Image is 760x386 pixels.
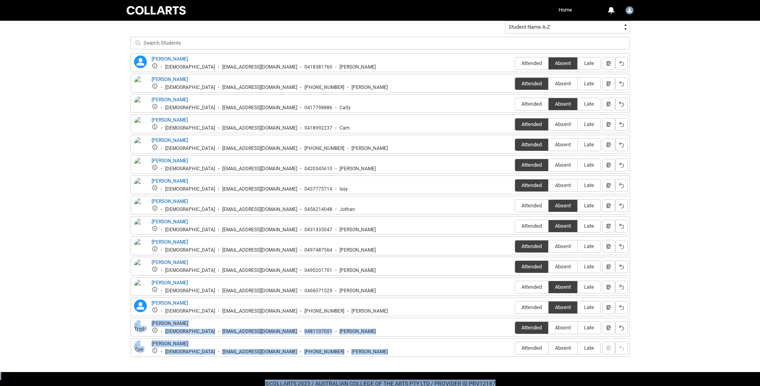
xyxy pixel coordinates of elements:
span: Attended [515,81,548,87]
img: Keesha Tucker [134,218,147,236]
a: [PERSON_NAME] [152,138,188,143]
button: Reset [615,281,628,293]
span: Absent [549,60,577,66]
button: Reset [615,321,628,334]
div: [PERSON_NAME] [340,247,376,253]
div: 0437775714 [304,186,332,192]
button: Reset [615,199,628,212]
span: Absent [549,203,577,209]
img: Faculty.jwilson [626,6,634,14]
div: [DEMOGRAPHIC_DATA] [165,64,215,70]
button: User Profile Faculty.jwilson [624,3,636,16]
div: [DEMOGRAPHIC_DATA] [165,247,215,253]
div: 0418381760 [304,64,332,70]
div: [EMAIL_ADDRESS][DOMAIN_NAME] [222,85,297,91]
div: [EMAIL_ADDRESS][DOMAIN_NAME] [222,288,297,294]
button: Reset [615,240,628,253]
div: Cam [340,125,350,131]
img: Emily O'Hara [134,157,147,175]
div: [EMAIL_ADDRESS][DOMAIN_NAME] [222,268,297,274]
div: [PERSON_NAME] [351,308,388,314]
div: [EMAIL_ADDRESS][DOMAIN_NAME] [222,207,297,213]
img: Adriana Manousopoulos [134,76,147,93]
a: [PERSON_NAME] [152,56,188,62]
span: Attended [515,223,548,229]
a: [PERSON_NAME] [152,239,188,245]
div: Caity [340,105,351,111]
button: Notes [602,260,615,273]
span: Attended [515,182,548,188]
span: Absent [549,101,577,107]
a: [PERSON_NAME] [152,321,188,326]
div: 0417798886 [304,105,332,111]
span: Late [578,182,600,188]
div: [EMAIL_ADDRESS][DOMAIN_NAME] [222,308,297,314]
button: Reset [615,342,628,354]
div: 0490201701 [304,268,332,274]
div: [PHONE_NUMBER] [304,349,344,355]
span: Late [578,81,600,87]
img: Zoe Hart [134,340,147,358]
div: [EMAIL_ADDRESS][DOMAIN_NAME] [222,247,297,253]
span: Late [578,223,600,229]
button: Notes [602,138,615,151]
img: Cameron Auton [134,116,147,134]
span: Late [578,325,600,331]
span: Late [578,264,600,270]
a: [PERSON_NAME] [152,117,188,123]
span: Attended [515,121,548,127]
a: [PERSON_NAME] [152,341,188,347]
lightning-icon: Rowan Drescher [134,299,147,312]
div: 0481107051 [304,329,332,335]
span: Absent [549,345,577,351]
span: Late [578,345,600,351]
div: 0431335047 [304,227,332,233]
span: Absent [549,284,577,290]
div: [PERSON_NAME] [351,146,388,152]
button: Notes [602,199,615,212]
div: [DEMOGRAPHIC_DATA] [165,125,215,131]
div: [PERSON_NAME] [351,85,388,91]
div: [EMAIL_ADDRESS][DOMAIN_NAME] [222,186,297,192]
div: [PERSON_NAME] [340,268,376,274]
div: [DEMOGRAPHIC_DATA] [165,329,215,335]
div: [DEMOGRAPHIC_DATA] [165,227,215,233]
div: [EMAIL_ADDRESS][DOMAIN_NAME] [222,227,297,233]
img: Eliza McEwan [134,137,147,154]
a: [PERSON_NAME] [152,77,188,82]
span: Absent [549,243,577,249]
span: Attended [515,142,548,148]
img: Caitlin Fuller [134,96,147,114]
button: Reset [615,220,628,232]
button: Reset [615,301,628,314]
button: Reset [615,77,628,90]
div: [PHONE_NUMBER] [304,146,344,152]
div: [EMAIL_ADDRESS][DOMAIN_NAME] [222,105,297,111]
a: [PERSON_NAME] [152,219,188,225]
span: Attended [515,243,548,249]
span: Late [578,203,600,209]
img: Isabel McClellan [134,177,147,195]
button: Notes [602,321,615,334]
button: Notes [602,57,615,70]
input: Search Students [130,37,630,49]
div: [DEMOGRAPHIC_DATA] [165,85,215,91]
span: Late [578,162,600,168]
div: [PERSON_NAME] [340,288,376,294]
button: Notes [602,281,615,293]
span: Absent [549,304,577,310]
span: Late [578,121,600,127]
button: Reset [615,138,628,151]
div: [EMAIL_ADDRESS][DOMAIN_NAME] [222,329,297,335]
div: 0466071529 [304,288,332,294]
span: Late [578,304,600,310]
div: [DEMOGRAPHIC_DATA] [165,308,215,314]
span: Absent [549,325,577,331]
div: 0456214048 [304,207,332,213]
div: [EMAIL_ADDRESS][DOMAIN_NAME] [222,166,297,172]
div: [PERSON_NAME] [340,166,376,172]
span: Attended [515,345,548,351]
button: Reset [615,98,628,110]
img: Owen Kovacs [134,279,147,297]
span: Attended [515,304,548,310]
